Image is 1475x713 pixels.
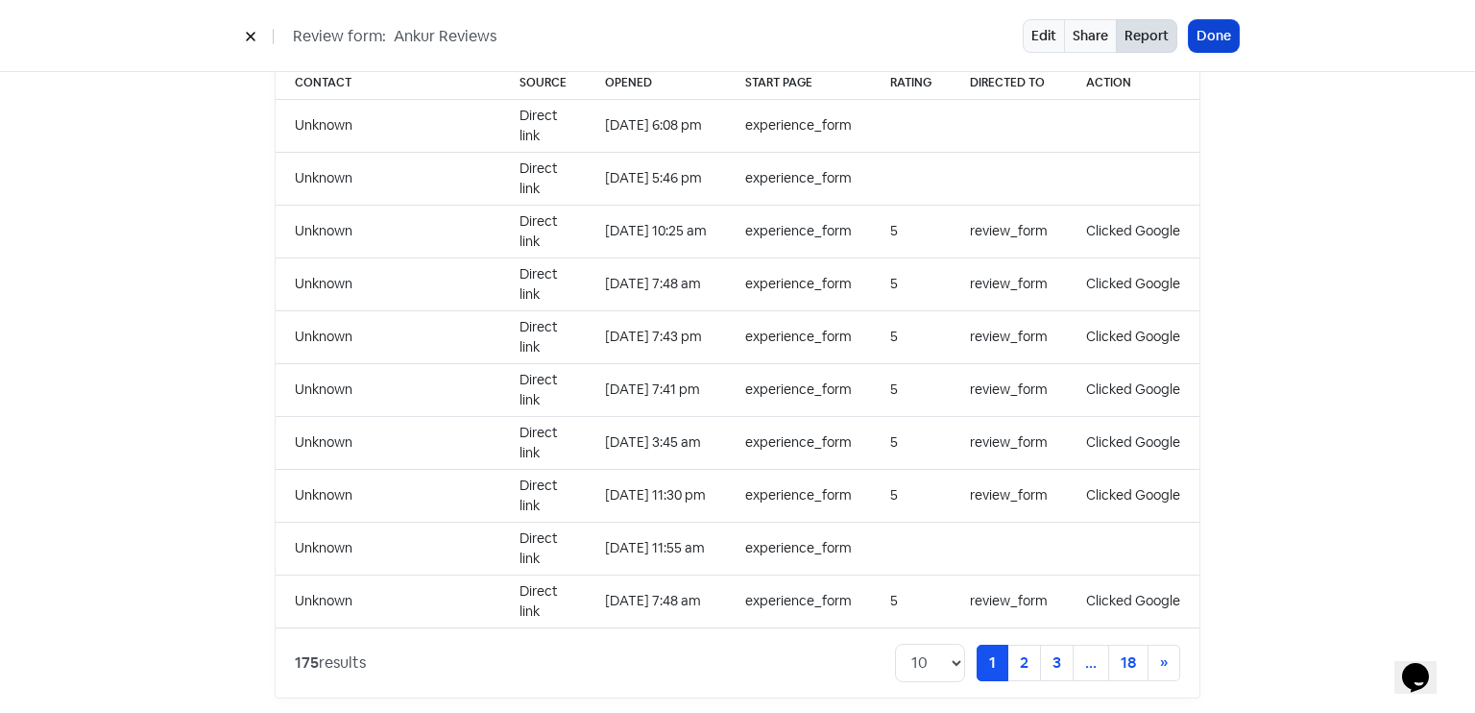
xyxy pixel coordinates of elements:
td: experience_form [726,258,871,310]
td: Unknown [276,205,500,258]
td: 5 [871,416,951,469]
span: » [1160,652,1168,673]
div: results [295,652,366,675]
td: [DATE] 7:43 pm [586,310,726,363]
td: Direct link [500,522,586,575]
a: ... [1073,645,1109,681]
a: 18 [1108,645,1149,681]
th: Source [500,66,586,100]
td: [DATE] 6:08 pm [586,99,726,152]
td: Unknown [276,416,500,469]
td: 5 [871,469,951,522]
td: Clicked Google [1067,469,1199,522]
button: Done [1189,20,1239,52]
td: 5 [871,363,951,416]
td: experience_form [726,99,871,152]
td: Direct link [500,258,586,310]
td: Clicked Google [1067,310,1199,363]
td: Unknown [276,575,500,627]
td: Direct link [500,469,586,522]
td: experience_form [726,522,871,575]
td: Clicked Google [1067,416,1199,469]
td: review_form [951,363,1067,416]
td: [DATE] 5:46 pm [586,152,726,205]
td: [DATE] 11:55 am [586,522,726,575]
td: review_form [951,205,1067,258]
a: Edit [1023,19,1065,53]
a: 3 [1040,645,1074,681]
a: Next [1148,645,1180,681]
td: Unknown [276,152,500,205]
th: Contact [276,66,500,100]
td: experience_form [726,363,871,416]
a: Share [1064,19,1117,53]
td: [DATE] 7:48 am [586,575,726,627]
td: Clicked Google [1067,363,1199,416]
td: Unknown [276,258,500,310]
td: review_form [951,258,1067,310]
td: 5 [871,205,951,258]
td: review_form [951,469,1067,522]
td: review_form [951,575,1067,627]
td: Unknown [276,310,500,363]
td: experience_form [726,416,871,469]
td: Unknown [276,363,500,416]
td: experience_form [726,152,871,205]
td: Clicked Google [1067,258,1199,310]
td: Unknown [276,469,500,522]
td: Direct link [500,310,586,363]
td: Clicked Google [1067,575,1199,627]
th: Action [1067,66,1199,100]
td: [DATE] 7:48 am [586,258,726,310]
td: [DATE] 3:45 am [586,416,726,469]
td: [DATE] 7:41 pm [586,363,726,416]
th: Directed to [951,66,1067,100]
td: experience_form [726,205,871,258]
td: 5 [871,258,951,310]
td: Direct link [500,575,586,627]
td: 5 [871,310,951,363]
td: [DATE] 10:25 am [586,205,726,258]
span: Review form: [293,25,386,48]
th: Opened [586,66,726,100]
td: Direct link [500,205,586,258]
td: experience_form [726,575,871,627]
td: Direct link [500,363,586,416]
th: Start page [726,66,871,100]
td: Direct link [500,416,586,469]
td: experience_form [726,469,871,522]
a: 2 [1007,645,1041,681]
td: Clicked Google [1067,205,1199,258]
button: Report [1116,19,1177,53]
td: [DATE] 11:30 pm [586,469,726,522]
td: Direct link [500,152,586,205]
td: 5 [871,575,951,627]
td: Direct link [500,99,586,152]
th: Rating [871,66,951,100]
td: Unknown [276,522,500,575]
td: review_form [951,310,1067,363]
strong: 175 [295,652,319,673]
iframe: chat widget [1394,636,1456,694]
td: review_form [951,416,1067,469]
td: experience_form [726,310,871,363]
a: 1 [977,645,1008,681]
td: Unknown [276,99,500,152]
